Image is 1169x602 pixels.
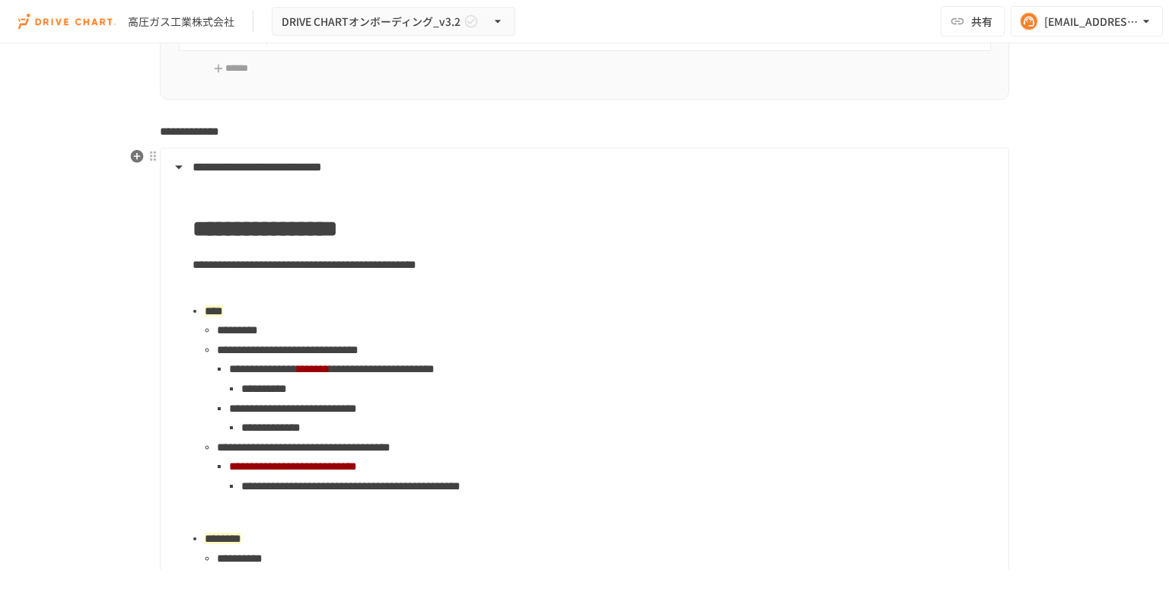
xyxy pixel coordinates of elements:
span: DRIVE CHARTオンボーディング_v3.2 [282,12,460,31]
button: [EMAIL_ADDRESS][DOMAIN_NAME] [1011,6,1163,37]
button: DRIVE CHARTオンボーディング_v3.2 [272,7,515,37]
div: 高圧ガス工業株式会社 [128,14,234,30]
button: 共有 [941,6,1005,37]
img: i9VDDS9JuLRLX3JIUyK59LcYp6Y9cayLPHs4hOxMB9W [18,9,116,33]
span: 共有 [971,13,992,30]
div: [EMAIL_ADDRESS][DOMAIN_NAME] [1044,12,1139,31]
